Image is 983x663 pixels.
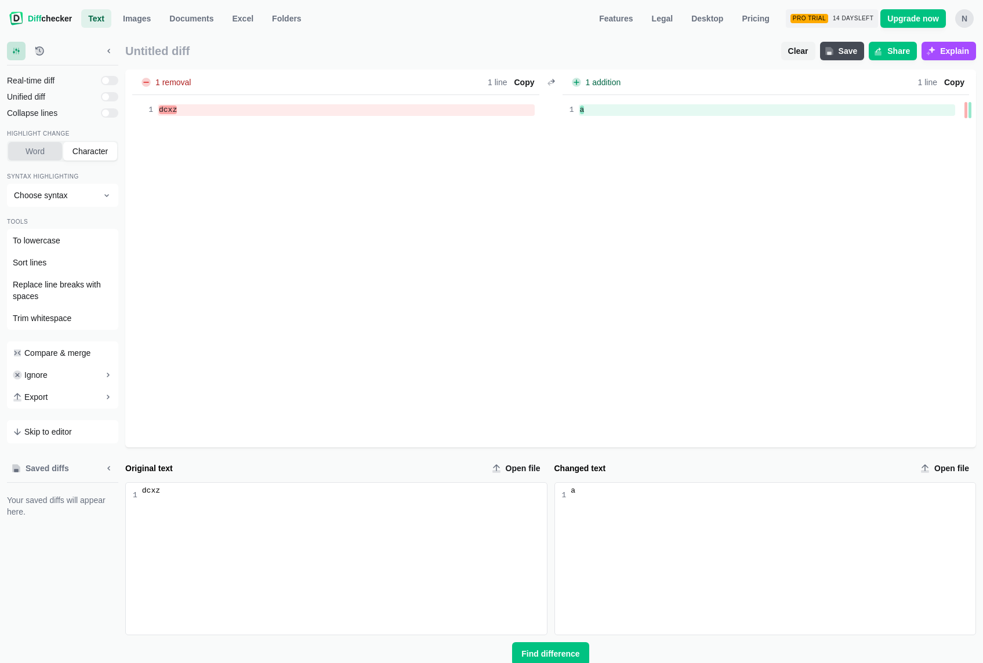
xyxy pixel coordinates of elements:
span: Features [597,13,635,24]
span: Copy [942,76,967,88]
button: Word [8,142,62,161]
button: Compare & merge [8,343,117,363]
span: Ignore [24,369,48,381]
button: Save [820,42,865,60]
span: Replace line breaks with spaces [13,279,113,302]
span: 14 days left [833,15,873,22]
span: Explain [938,45,971,57]
button: To lowercase [8,230,117,251]
button: Trim whitespace [8,308,117,329]
button: Skip to editor [8,421,117,442]
div: Highlight change [7,130,118,140]
button: Minimize sidebar [100,459,118,478]
button: Ignore [8,365,117,385]
span: Pricing [739,13,771,24]
div: Changed text input [566,483,975,635]
span: Unified diff [7,91,96,103]
div: Pro Trial [790,14,828,23]
button: Clear [781,42,815,60]
label: Original text [125,462,483,474]
button: Character [63,142,117,161]
button: Copy [510,75,539,89]
button: Copy [940,75,969,89]
button: Settings tab [7,42,26,60]
div: dcxz [142,485,547,497]
span: Copy [512,76,537,88]
span: Word [23,145,47,157]
span: Diff [28,14,41,23]
span: To lowercase [13,235,60,246]
span: Real-time diff [7,75,96,86]
span: Export [24,391,48,403]
a: Features [592,9,640,28]
span: 1 line [488,78,507,86]
span: a [580,105,585,114]
button: n [955,9,974,28]
span: Upgrade now [885,13,941,24]
span: 1 line [918,78,937,86]
a: Excel [226,9,261,28]
button: Swap diffs [544,75,558,89]
div: 1 [133,490,137,501]
span: Text [86,13,107,24]
span: Excel [230,13,256,24]
button: Share [869,42,917,60]
span: Compare & merge [24,347,90,359]
label: Changed text upload [916,459,976,478]
label: Changed text [554,462,912,474]
div: Original text input [137,483,547,635]
span: Save [836,45,860,57]
a: Diffchecker [9,9,72,28]
div: a [571,485,975,497]
span: Sort lines [13,257,46,268]
span: Open file [932,462,971,474]
span: Share [885,45,912,57]
button: Sort lines [8,252,117,273]
span: 1 addition [583,78,623,86]
div: Tools [7,218,118,228]
a: Images [116,9,158,28]
span: Folders [270,13,304,24]
span: Choose syntax [14,190,97,201]
span: Trim whitespace [13,312,71,324]
a: Pricing [735,9,776,28]
span: Find difference [519,648,582,660]
span: Open file [503,462,543,474]
a: Documents [162,9,220,28]
div: Syntax highlighting [7,173,118,183]
button: Folders [265,9,309,28]
span: Untitled diff [125,45,777,58]
span: checker [28,13,72,24]
span: Documents [167,13,216,24]
span: Character [70,145,110,157]
span: Images [121,13,153,24]
div: 1 [562,490,567,501]
button: Export [8,387,117,407]
span: Your saved diffs will appear here. [7,494,118,518]
button: Explain [922,42,976,60]
span: Clear [786,45,811,57]
a: Desktop [684,9,730,28]
span: 1 removal [153,78,193,86]
span: dcxz [159,105,177,114]
button: Replace line breaks with spaces [8,274,117,307]
a: Text [81,9,111,28]
button: Choose syntax [7,184,118,207]
span: Desktop [689,13,726,24]
label: Original text upload [487,459,547,478]
button: Minimize sidebar [100,42,118,60]
button: History tab [30,42,49,60]
img: Diffchecker logo [9,12,23,25]
a: Legal [645,9,680,28]
a: Upgrade now [880,9,946,28]
span: Legal [650,13,676,24]
span: Collapse lines [7,107,96,119]
span: Saved diffs [23,462,71,474]
span: Skip to editor [24,426,72,438]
